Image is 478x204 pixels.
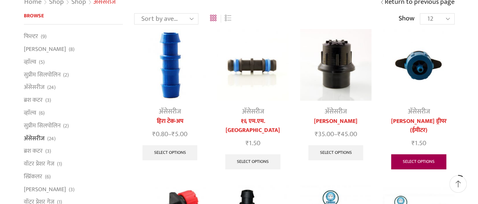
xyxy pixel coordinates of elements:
[45,173,51,181] span: (6)
[242,106,264,117] a: अ‍ॅसेसरीज
[337,129,357,140] bdi: 45.00
[383,117,454,135] a: [PERSON_NAME] ड्रीपर (ईमीटर)
[24,55,36,68] a: व्हाॅल्व
[69,186,74,193] span: (3)
[411,138,415,149] span: ₹
[411,138,426,149] bdi: 1.50
[47,84,56,91] span: (24)
[24,119,60,132] a: सुप्रीम सिलपोलिन
[24,158,54,170] a: वॉटर प्रेशर गेज
[41,33,46,40] span: (9)
[63,71,69,79] span: (2)
[47,135,56,143] span: (24)
[24,43,66,56] a: [PERSON_NAME]
[398,14,414,24] span: Show
[39,58,45,66] span: (5)
[24,11,44,20] span: Browse
[24,32,38,43] a: फिल्टर
[159,106,181,117] a: अ‍ॅसेसरीज
[69,46,74,53] span: (8)
[383,29,454,100] img: हिरा ओनलाईन ड्रीपर (ईमीटर)
[337,129,340,140] span: ₹
[391,154,446,169] a: Select options for “हिरा ओनलाईन ड्रीपर (ईमीटर)”
[24,68,60,81] a: सुप्रीम सिलपोलिन
[217,117,288,135] a: १६ एम.एम. [GEOGRAPHIC_DATA]
[172,129,187,140] bdi: 5.00
[225,154,280,169] a: Select options for “१६ एम.एम. जोईनर”
[134,117,206,126] a: हिरा टेक-अप
[308,145,364,160] a: Select options for “फ्लश व्हाॅल्व”
[45,147,51,155] span: (3)
[24,106,36,119] a: व्हाॅल्व
[24,170,42,183] a: स्प्रिंकलर
[152,129,156,140] span: ₹
[246,138,249,149] span: ₹
[407,106,430,117] a: अ‍ॅसेसरीज
[63,122,69,130] span: (2)
[300,29,371,100] img: Flush valve
[314,129,318,140] span: ₹
[24,145,43,158] a: ब्रश कटर
[45,97,51,104] span: (3)
[134,13,198,25] select: Shop order
[24,81,45,94] a: अ‍ॅसेसरीज
[172,129,175,140] span: ₹
[142,145,198,160] a: Select options for “हिरा टेक-अप”
[325,106,347,117] a: अ‍ॅसेसरीज
[300,129,371,140] span: –
[246,138,260,149] bdi: 1.50
[134,129,206,140] span: –
[39,109,45,117] span: (6)
[24,94,43,107] a: ब्रश कटर
[217,29,288,100] img: १६ एम.एम. जोईनर
[300,117,371,126] a: [PERSON_NAME]
[152,129,168,140] bdi: 0.80
[24,132,45,145] a: अ‍ॅसेसरीज
[314,129,334,140] bdi: 35.00
[24,183,66,196] a: [PERSON_NAME]
[134,29,206,100] img: Lateral-Joiner
[57,160,62,168] span: (1)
